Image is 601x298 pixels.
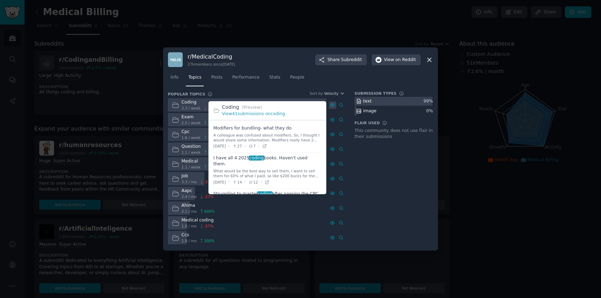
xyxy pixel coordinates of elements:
span: 12 [248,180,258,185]
span: on Reddit [396,57,416,63]
div: Ccs [182,232,215,238]
span: (Preview) [242,105,262,110]
a: Posts [209,72,225,86]
span: People [290,74,304,81]
span: · [261,179,262,186]
span: · [244,143,246,150]
span: 1.6 / week [182,135,201,140]
div: text [363,98,372,105]
div: This community does not use flair in their submissions [354,128,433,140]
div: Sort by [310,91,323,96]
span: · [244,179,246,186]
span: -57 % [204,224,214,229]
span: 1.1 / week [182,150,201,155]
button: ShareSubreddit [315,54,367,66]
span: 3.3 / week [182,106,201,111]
span: -21 % [204,179,214,184]
a: People [288,72,307,86]
a: View41submissions oncoding [222,112,285,117]
span: Share [327,57,362,63]
span: 600 % [204,209,215,214]
div: A colleague was confused about modifiers. So, I thought I would share some information. Modifiers... [214,133,322,143]
div: 27k members since [DATE] [188,62,235,67]
div: image [363,108,377,114]
span: [DATE] [214,180,226,185]
div: Aapc [182,188,214,194]
span: Performance [232,74,259,81]
button: Viewon Reddit [372,54,421,66]
span: 1.1 / week [182,165,201,170]
div: Question [182,144,216,150]
div: 99 % [424,98,433,105]
div: What would be the best way to sell them, I want to sell them for 60% of what I paid, so like $200... [214,169,322,179]
span: View [384,57,416,63]
div: Job [182,173,214,179]
span: Topics [188,74,201,81]
span: 1.8 / mo [182,238,197,243]
span: 200 % [204,238,215,243]
button: Velocity [324,91,345,96]
span: 2.4 / mo [182,194,197,199]
h3: Flair Used [354,120,380,125]
span: 2.1 / mo [182,209,197,214]
h3: Submission Types [354,91,397,96]
div: Medical [182,158,216,165]
span: 2.5 / week [182,120,201,125]
span: Velocity [324,91,338,96]
span: · [228,143,230,150]
span: Info [170,74,178,81]
a: Performance [230,72,262,86]
a: Info [168,72,181,86]
a: Stats [267,72,283,86]
span: 7 [248,144,256,149]
span: Posts [211,74,222,81]
div: Cpc [182,129,219,135]
span: -27 % [204,194,214,199]
span: 3.3 / mo [182,179,197,184]
img: MedicalCoding [168,52,183,67]
span: 1.8 / mo [182,224,197,229]
div: 0 % [426,108,433,114]
div: Ahima [182,203,215,209]
span: · [258,143,259,150]
div: Exam [182,114,219,120]
span: 14 [232,180,242,185]
a: Topics [186,72,204,86]
span: [DATE] [214,144,226,149]
h2: Coding [222,104,322,111]
span: · [228,179,230,186]
h3: Popular Topics [168,92,205,97]
div: Coding [182,99,218,106]
span: Stats [269,74,280,81]
span: Subreddit [341,57,362,63]
div: Medical coding [182,217,214,224]
span: 27 [232,144,242,149]
h3: r/ MedicalCoding [188,53,235,60]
